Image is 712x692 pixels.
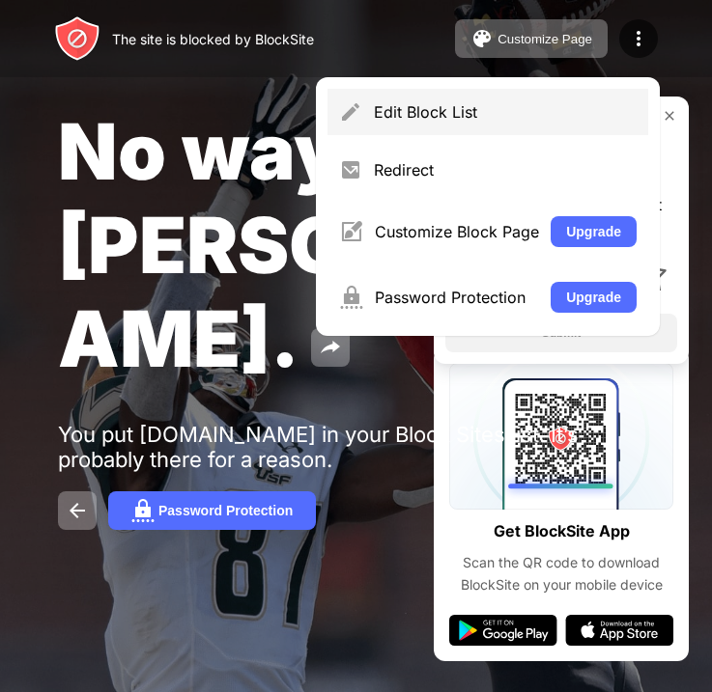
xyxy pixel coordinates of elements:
[551,216,637,247] button: Upgrade
[374,102,637,122] div: Edit Block List
[131,499,155,522] img: password.svg
[498,32,592,46] div: Customize Page
[470,27,494,50] img: pallet.svg
[339,286,363,309] img: menu-password.svg
[339,220,363,243] img: menu-customize.svg
[108,491,316,530] button: Password Protection
[66,499,89,522] img: back.svg
[551,282,637,313] button: Upgrade
[627,27,650,50] img: menu-icon.svg
[662,108,677,124] img: rate-us-close.svg
[58,422,654,472] div: You put [DOMAIN_NAME] in your Block Sites list. It’s probably there for a reason.
[455,19,608,58] button: Customize Page
[54,15,100,62] img: header-logo.svg
[375,222,539,241] div: Customize Block Page
[374,160,637,180] div: Redirect
[339,100,362,124] img: menu-pencil.svg
[339,158,362,181] img: menu-redirect.svg
[158,503,293,518] div: Password Protection
[58,104,512,385] span: No way, [PERSON_NAME].
[319,336,342,359] img: share.svg
[375,288,539,307] div: Password Protection
[112,31,314,47] div: The site is blocked by BlockSite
